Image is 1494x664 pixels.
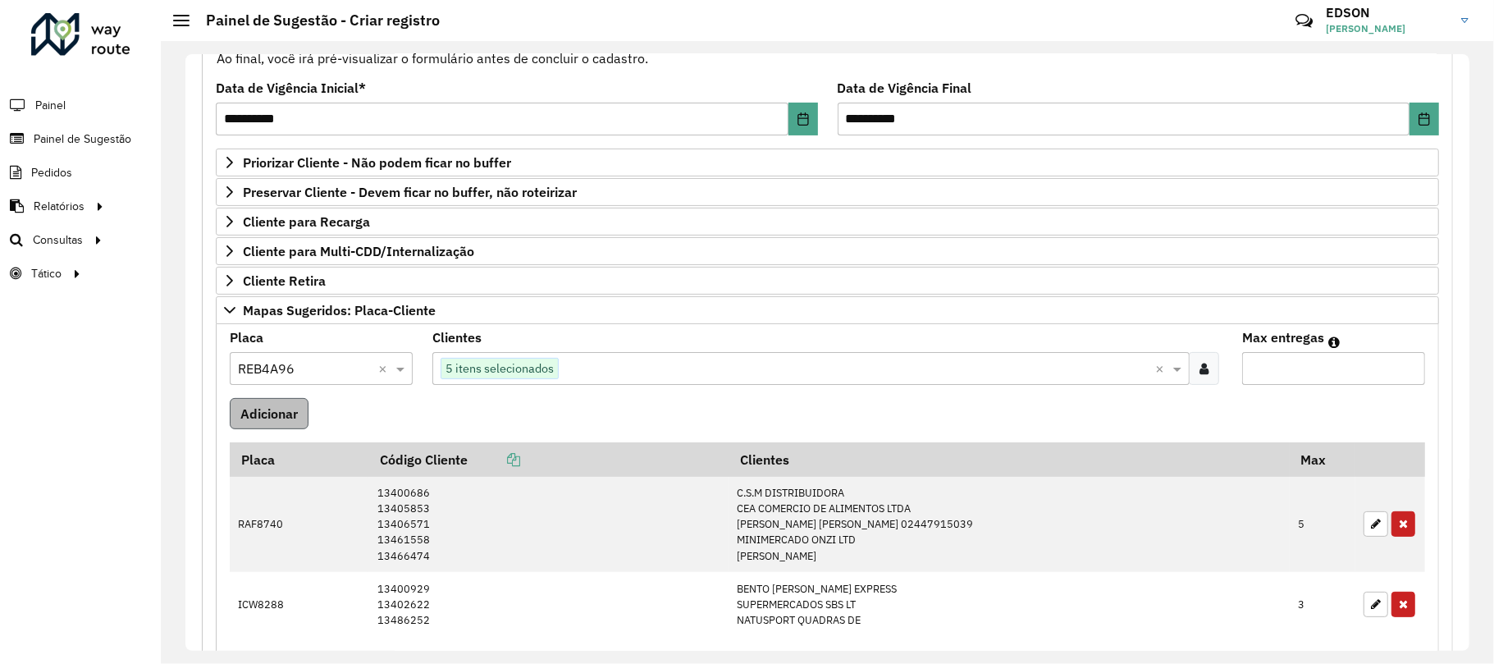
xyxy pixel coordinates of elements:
td: RAF8740 [230,477,368,572]
span: 5 itens selecionados [441,359,558,378]
label: Max entregas [1242,327,1324,347]
a: Cliente para Multi-CDD/Internalização [216,237,1439,265]
th: Placa [230,442,368,477]
span: Tático [31,265,62,282]
a: Copiar [468,451,520,468]
td: C.S.M DISTRIBUIDORA CEA COMERCIO DE ALIMENTOS LTDA [PERSON_NAME] [PERSON_NAME] 02447915039 MINIME... [729,477,1289,572]
button: Choose Date [1409,103,1439,135]
td: 13400929 13402622 13486252 [368,572,729,637]
span: Pedidos [31,164,72,181]
h2: Painel de Sugestão - Criar registro [190,11,440,30]
td: 3 [1290,572,1355,637]
td: 13400686 13405853 13406571 13461558 13466474 [368,477,729,572]
td: 5 [1290,477,1355,572]
a: Mapas Sugeridos: Placa-Cliente [216,296,1439,324]
span: Cliente para Recarga [243,215,370,228]
a: Priorizar Cliente - Não podem ficar no buffer [216,149,1439,176]
span: Mapas Sugeridos: Placa-Cliente [243,304,436,317]
span: Painel [35,97,66,114]
label: Data de Vigência Final [838,78,972,98]
label: Clientes [432,327,482,347]
span: Painel de Sugestão [34,131,131,148]
span: Cliente Retira [243,274,326,287]
span: [PERSON_NAME] [1326,21,1449,36]
span: Cliente para Multi-CDD/Internalização [243,245,474,258]
em: Máximo de clientes que serão colocados na mesma rota com os clientes informados [1328,336,1340,349]
span: Preservar Cliente - Devem ficar no buffer, não roteirizar [243,185,577,199]
label: Data de Vigência Inicial [216,78,366,98]
a: Cliente Retira [216,267,1439,295]
button: Adicionar [230,398,308,429]
a: Cliente para Recarga [216,208,1439,236]
a: Contato Rápido [1286,3,1322,39]
h3: EDSON [1326,5,1449,21]
button: Choose Date [788,103,818,135]
label: Placa [230,327,263,347]
td: ICW8288 [230,572,368,637]
th: Max [1290,442,1355,477]
td: BENTO [PERSON_NAME] EXPRESS SUPERMERCADOS SBS LT NATUSPORT QUADRAS DE [729,572,1289,637]
span: Clear all [1155,359,1169,378]
span: Consultas [33,231,83,249]
span: Priorizar Cliente - Não podem ficar no buffer [243,156,511,169]
span: Relatórios [34,198,85,215]
th: Clientes [729,442,1289,477]
a: Preservar Cliente - Devem ficar no buffer, não roteirizar [216,178,1439,206]
th: Código Cliente [368,442,729,477]
span: Clear all [378,359,392,378]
